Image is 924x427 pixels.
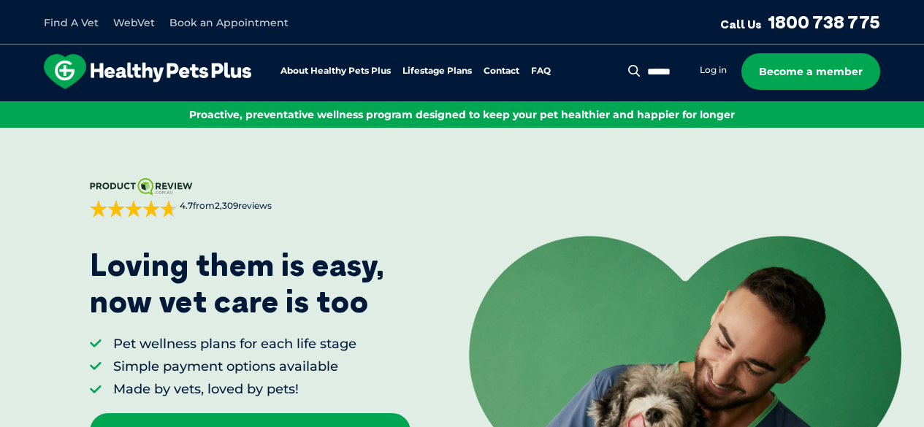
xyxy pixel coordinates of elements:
a: Become a member [741,53,880,90]
span: Call Us [720,17,762,31]
a: Find A Vet [44,16,99,29]
a: Lifestage Plans [402,66,472,76]
a: Call Us1800 738 775 [720,11,880,33]
div: 4.7 out of 5 stars [90,200,177,218]
a: FAQ [531,66,551,76]
strong: 4.7 [180,200,193,211]
a: Book an Appointment [169,16,289,29]
a: Contact [484,66,519,76]
img: hpp-logo [44,54,251,89]
li: Simple payment options available [113,358,356,376]
p: Loving them is easy, now vet care is too [90,247,385,320]
span: from [177,200,272,212]
span: Proactive, preventative wellness program designed to keep your pet healthier and happier for longer [189,108,735,121]
a: WebVet [113,16,155,29]
a: Log in [700,64,727,76]
a: 4.7from2,309reviews [90,178,411,218]
li: Made by vets, loved by pets! [113,380,356,399]
button: Search [625,64,644,78]
span: 2,309 reviews [215,200,272,211]
a: About Healthy Pets Plus [280,66,391,76]
li: Pet wellness plans for each life stage [113,335,356,353]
